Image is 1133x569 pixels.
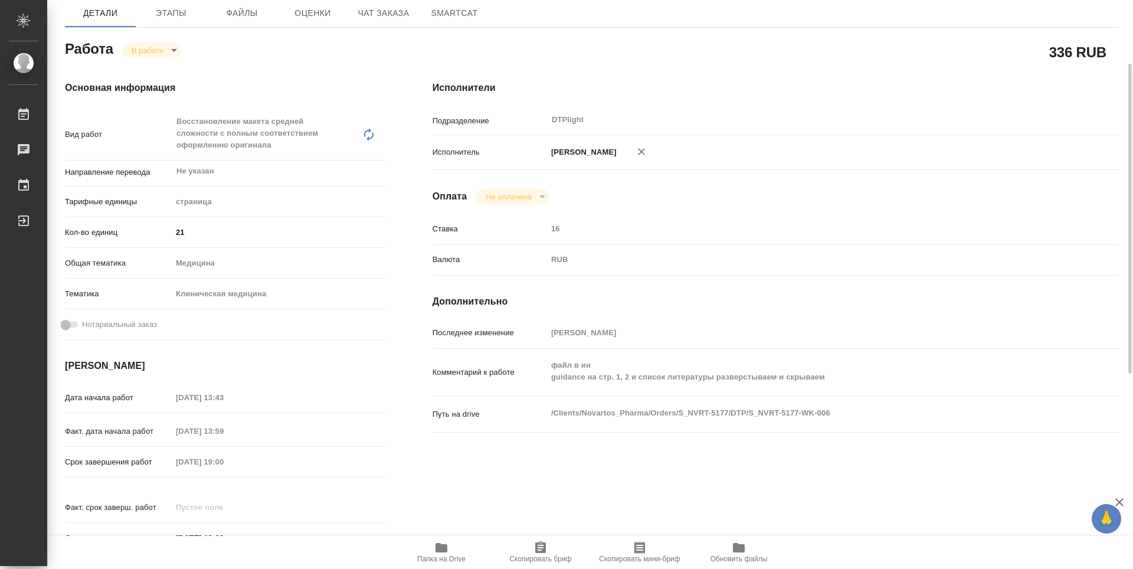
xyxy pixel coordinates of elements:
span: Оценки [284,6,341,21]
p: Факт. срок заверш. работ [65,502,172,514]
p: Путь на drive [433,408,547,420]
span: Детали [72,6,129,21]
div: Медицина [172,253,385,273]
span: Чат заказа [355,6,412,21]
span: Обновить файлы [710,555,768,563]
h4: Основная информация [65,81,385,95]
p: Общая тематика [65,257,172,269]
span: 🙏 [1096,506,1116,531]
button: Удалить исполнителя [628,139,654,165]
h2: Работа [65,37,113,58]
input: Пустое поле [172,423,275,440]
div: В работе [122,42,181,58]
button: Скопировать мини-бриф [590,536,689,569]
p: Комментарий к работе [433,367,547,378]
div: Клиническая медицина [172,284,385,304]
p: Ставка [433,223,547,235]
p: Дата начала работ [65,392,172,404]
button: В работе [128,45,167,55]
input: Пустое поле [547,220,1063,237]
p: Подразделение [433,115,547,127]
span: Скопировать мини-бриф [599,555,680,563]
h4: Исполнители [433,81,1120,95]
div: страница [172,192,385,212]
div: В работе [476,189,549,205]
button: Не оплачена [482,192,535,202]
h4: Дополнительно [433,295,1120,309]
p: Срок завершения услуги [65,532,172,544]
p: Тарифные единицы [65,196,172,208]
span: Нотариальный заказ [82,319,157,331]
span: Папка на Drive [417,555,466,563]
p: Кол-во единиц [65,227,172,238]
button: 🙏 [1092,504,1121,534]
button: Папка на Drive [392,536,491,569]
p: Валюта [433,254,547,266]
span: Файлы [214,6,270,21]
span: SmartCat [426,6,483,21]
p: Тематика [65,288,172,300]
h2: 336 RUB [1049,42,1106,62]
textarea: файл в ин guidance на стр. 1, 2 и список литературы разверстываем и скрываем [547,355,1063,387]
span: Скопировать бриф [509,555,571,563]
p: Факт. дата начала работ [65,426,172,437]
input: Пустое поле [547,324,1063,341]
span: Этапы [143,6,199,21]
input: Пустое поле [172,499,275,516]
textarea: /Clients/Novartos_Pharma/Orders/S_NVRT-5177/DTP/S_NVRT-5177-WK-006 [547,403,1063,423]
p: Направление перевода [65,166,172,178]
p: Последнее изменение [433,327,547,339]
h4: Оплата [433,189,467,204]
input: ✎ Введи что-нибудь [172,224,385,241]
h4: [PERSON_NAME] [65,359,385,373]
button: Обновить файлы [689,536,788,569]
input: Пустое поле [172,453,275,470]
input: Пустое поле [172,389,275,406]
p: Срок завершения работ [65,456,172,468]
div: RUB [547,250,1063,270]
input: ✎ Введи что-нибудь [172,529,275,547]
button: Скопировать бриф [491,536,590,569]
p: Вид работ [65,129,172,140]
p: [PERSON_NAME] [547,146,617,158]
p: Исполнитель [433,146,547,158]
